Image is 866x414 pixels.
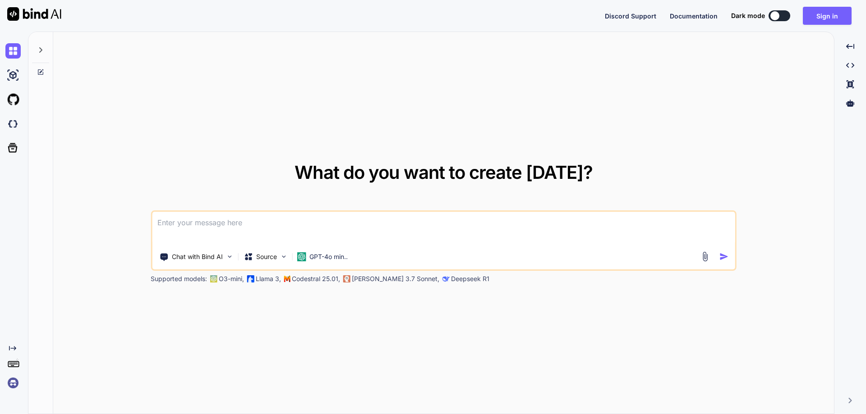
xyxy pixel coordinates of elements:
[280,253,287,260] img: Pick Models
[219,274,244,283] p: O3-mini,
[151,274,207,283] p: Supported models:
[292,274,340,283] p: Codestral 25.01,
[5,92,21,107] img: githubLight
[700,251,710,262] img: attachment
[605,11,656,21] button: Discord Support
[803,7,852,25] button: Sign in
[670,11,718,21] button: Documentation
[172,252,223,261] p: Chat with Bind AI
[343,275,350,282] img: claude
[605,12,656,20] span: Discord Support
[352,274,439,283] p: [PERSON_NAME] 3.7 Sonnet,
[451,274,489,283] p: Deepseek R1
[256,274,281,283] p: Llama 3,
[719,252,729,261] img: icon
[284,276,290,282] img: Mistral-AI
[5,43,21,59] img: chat
[210,275,217,282] img: GPT-4
[295,161,593,183] span: What do you want to create [DATE]?
[256,252,277,261] p: Source
[7,7,61,21] img: Bind AI
[5,116,21,132] img: darkCloudIdeIcon
[297,252,306,261] img: GPT-4o mini
[670,12,718,20] span: Documentation
[5,68,21,83] img: ai-studio
[247,275,254,282] img: Llama2
[731,11,765,20] span: Dark mode
[5,375,21,391] img: signin
[226,253,233,260] img: Pick Tools
[309,252,348,261] p: GPT-4o min..
[442,275,449,282] img: claude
